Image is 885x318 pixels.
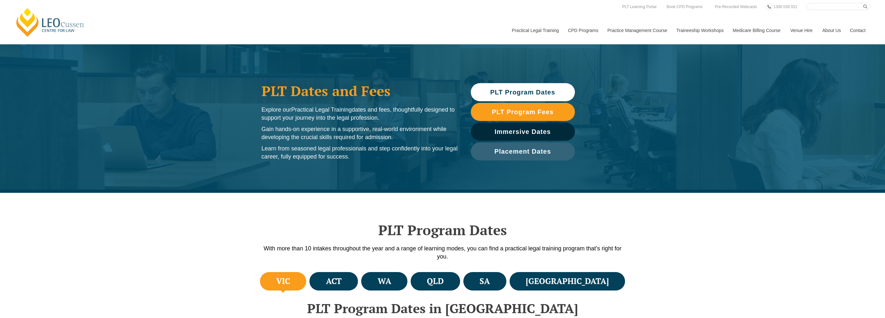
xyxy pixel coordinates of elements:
a: PLT Program Dates [471,83,575,101]
h2: PLT Program Dates in [GEOGRAPHIC_DATA] [258,301,627,315]
span: PLT Program Fees [492,109,554,115]
h4: VIC [276,276,290,287]
iframe: LiveChat chat widget [842,275,869,302]
a: Medicare Billing Course [728,16,785,44]
a: CPD Programs [563,16,602,44]
span: 1300 039 031 [773,5,797,9]
a: 1300 039 031 [772,3,799,10]
p: Explore our dates and fees, thoughtfully designed to support your journey into the legal profession. [262,106,458,122]
a: Contact [845,16,870,44]
p: With more than 10 intakes throughout the year and a range of learning modes, you can find a pract... [258,245,627,261]
a: About Us [817,16,845,44]
h1: PLT Dates and Fees [262,83,458,99]
a: PLT Program Fees [471,103,575,121]
a: Immersive Dates [471,123,575,141]
span: Practical Legal Training [291,106,352,113]
a: Book CPD Programs [665,3,704,10]
a: Traineeship Workshops [672,16,728,44]
a: [PERSON_NAME] Centre for Law [15,7,86,38]
h4: QLD [427,276,444,287]
a: Pre-Recorded Webcasts [713,3,759,10]
a: PLT Learning Portal [621,3,658,10]
h4: ACT [326,276,342,287]
h4: SA [480,276,490,287]
span: Immersive Dates [495,128,551,135]
span: PLT Program Dates [490,89,555,95]
p: Learn from seasoned legal professionals and step confidently into your legal career, fully equipp... [262,145,458,161]
p: Gain hands-on experience in a supportive, real-world environment while developing the crucial ski... [262,125,458,141]
span: Placement Dates [494,148,551,155]
a: Practice Management Course [603,16,672,44]
h2: PLT Program Dates [258,222,627,238]
a: Placement Dates [471,142,575,160]
a: Practical Legal Training [507,16,563,44]
h4: WA [378,276,391,287]
h4: [GEOGRAPHIC_DATA] [526,276,609,287]
a: Venue Hire [785,16,817,44]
